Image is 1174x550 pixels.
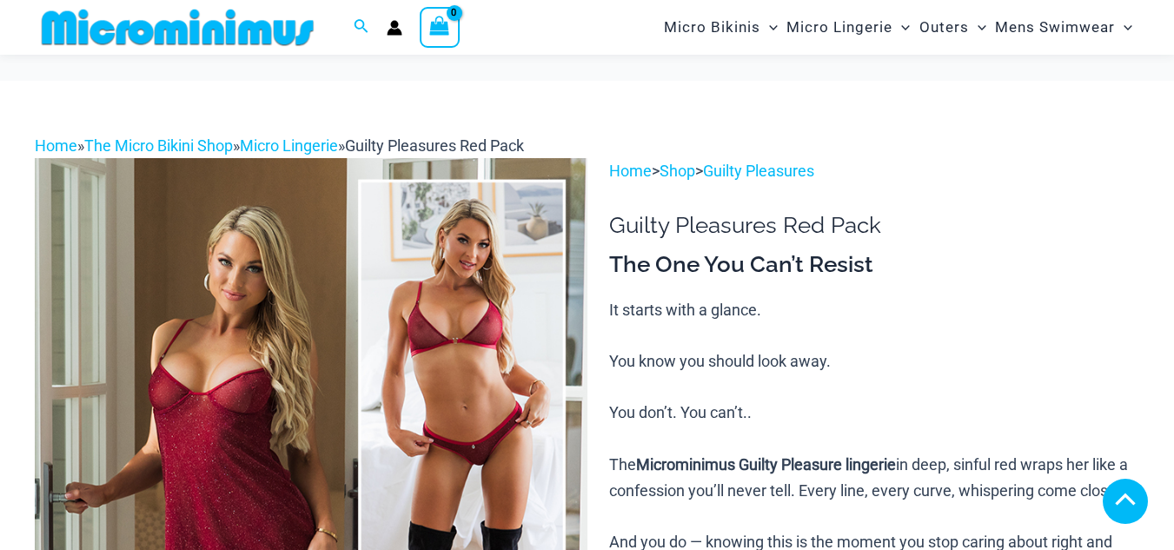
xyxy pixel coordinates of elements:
[345,136,524,155] span: Guilty Pleasures Red Pack
[420,7,460,47] a: View Shopping Cart, empty
[782,5,914,50] a: Micro LingerieMenu ToggleMenu Toggle
[387,20,402,36] a: Account icon link
[915,5,991,50] a: OutersMenu ToggleMenu Toggle
[609,212,1139,239] h1: Guilty Pleasures Red Pack
[969,5,986,50] span: Menu Toggle
[760,5,778,50] span: Menu Toggle
[609,158,1139,184] p: > >
[35,136,77,155] a: Home
[84,136,233,155] a: The Micro Bikini Shop
[664,5,760,50] span: Micro Bikinis
[995,5,1115,50] span: Mens Swimwear
[609,250,1139,280] h3: The One You Can’t Resist
[1115,5,1132,50] span: Menu Toggle
[786,5,892,50] span: Micro Lingerie
[609,162,652,180] a: Home
[703,162,814,180] a: Guilty Pleasures
[991,5,1137,50] a: Mens SwimwearMenu ToggleMenu Toggle
[660,162,695,180] a: Shop
[919,5,969,50] span: Outers
[636,455,896,474] b: Microminimus Guilty Pleasure lingerie
[354,17,369,38] a: Search icon link
[240,136,338,155] a: Micro Lingerie
[35,136,524,155] span: » » »
[660,5,782,50] a: Micro BikinisMenu ToggleMenu Toggle
[892,5,910,50] span: Menu Toggle
[35,8,321,47] img: MM SHOP LOGO FLAT
[657,3,1139,52] nav: Site Navigation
